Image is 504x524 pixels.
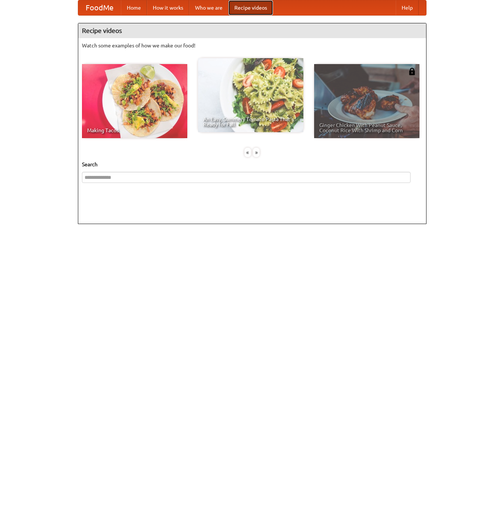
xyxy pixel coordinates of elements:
a: Home [121,0,147,15]
a: Help [396,0,419,15]
p: Watch some examples of how we make our food! [82,42,422,49]
a: Recipe videos [228,0,273,15]
div: » [253,148,260,157]
a: How it works [147,0,189,15]
span: Making Tacos [87,128,182,133]
div: « [244,148,251,157]
img: 483408.png [408,68,416,75]
h5: Search [82,161,422,168]
a: An Easy, Summery Tomato Pasta That's Ready for Fall [198,58,303,132]
h4: Recipe videos [78,23,426,38]
a: FoodMe [78,0,121,15]
a: Who we are [189,0,228,15]
a: Making Tacos [82,64,187,138]
span: An Easy, Summery Tomato Pasta That's Ready for Fall [203,117,298,127]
